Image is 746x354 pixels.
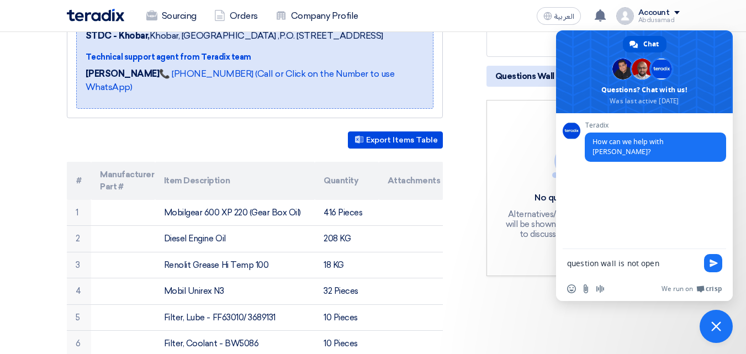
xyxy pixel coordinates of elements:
td: 208 KG [315,226,379,252]
span: How can we help with [PERSON_NAME]? [592,137,664,156]
td: 4 [67,278,92,305]
th: Manufacturer Part # [91,162,155,200]
b: STDC - Khobar, [86,30,150,41]
a: We run onCrisp [662,284,722,293]
img: profile_test.png [616,7,634,25]
a: Company Profile [267,4,367,28]
th: Attachments [379,162,443,200]
td: 32 Pieces [315,278,379,305]
span: Teradix [585,121,726,129]
td: 18 KG [315,252,379,278]
td: 416 Pieces [315,200,379,226]
td: 2 [67,226,92,252]
th: Item Description [155,162,315,200]
td: 10 Pieces [315,304,379,331]
span: Khobar, [GEOGRAPHIC_DATA] ,P.O. [STREET_ADDRESS] [86,29,383,43]
div: Abdusamad [638,17,680,23]
th: # [67,162,92,200]
div: Close chat [700,310,733,343]
span: Questions Wall [495,70,554,82]
td: 1 [67,200,92,226]
span: We run on [662,284,693,293]
a: Sourcing [137,4,205,28]
button: العربية [537,7,581,25]
td: Mobilgear 600 XP 220 (Gear Box Oil) [155,200,315,226]
td: Diesel Engine Oil [155,226,315,252]
span: العربية [554,13,574,20]
a: 📞 [PHONE_NUMBER] (Call or Click on the Number to use WhatsApp) [86,68,395,92]
div: Account [638,8,670,18]
textarea: Compose your message... [567,258,697,268]
td: Mobil Unirex N3 [155,278,315,305]
div: No questions asked yet [502,192,664,204]
span: Crisp [706,284,722,293]
td: Filter, Lube - FF63010/ 3689131 [155,304,315,331]
img: empty_state_list.svg [552,127,614,179]
div: Alternatives/Suggestions from suppliers will be shown here, If you have any points to discuss wit... [502,209,664,249]
button: Export Items Table [348,131,443,149]
th: Quantity [315,162,379,200]
td: 5 [67,304,92,331]
div: Chat [623,36,666,52]
span: Send a file [581,284,590,293]
td: Renolit Grease Hi Temp 100 [155,252,315,278]
strong: [PERSON_NAME] [86,68,160,79]
a: Orders [205,4,267,28]
div: Technical support agent from Teradix team [86,51,424,63]
td: 3 [67,252,92,278]
span: Audio message [596,284,605,293]
img: Teradix logo [67,9,124,22]
span: Chat [643,36,659,52]
span: Send [704,254,722,272]
span: Insert an emoji [567,284,576,293]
